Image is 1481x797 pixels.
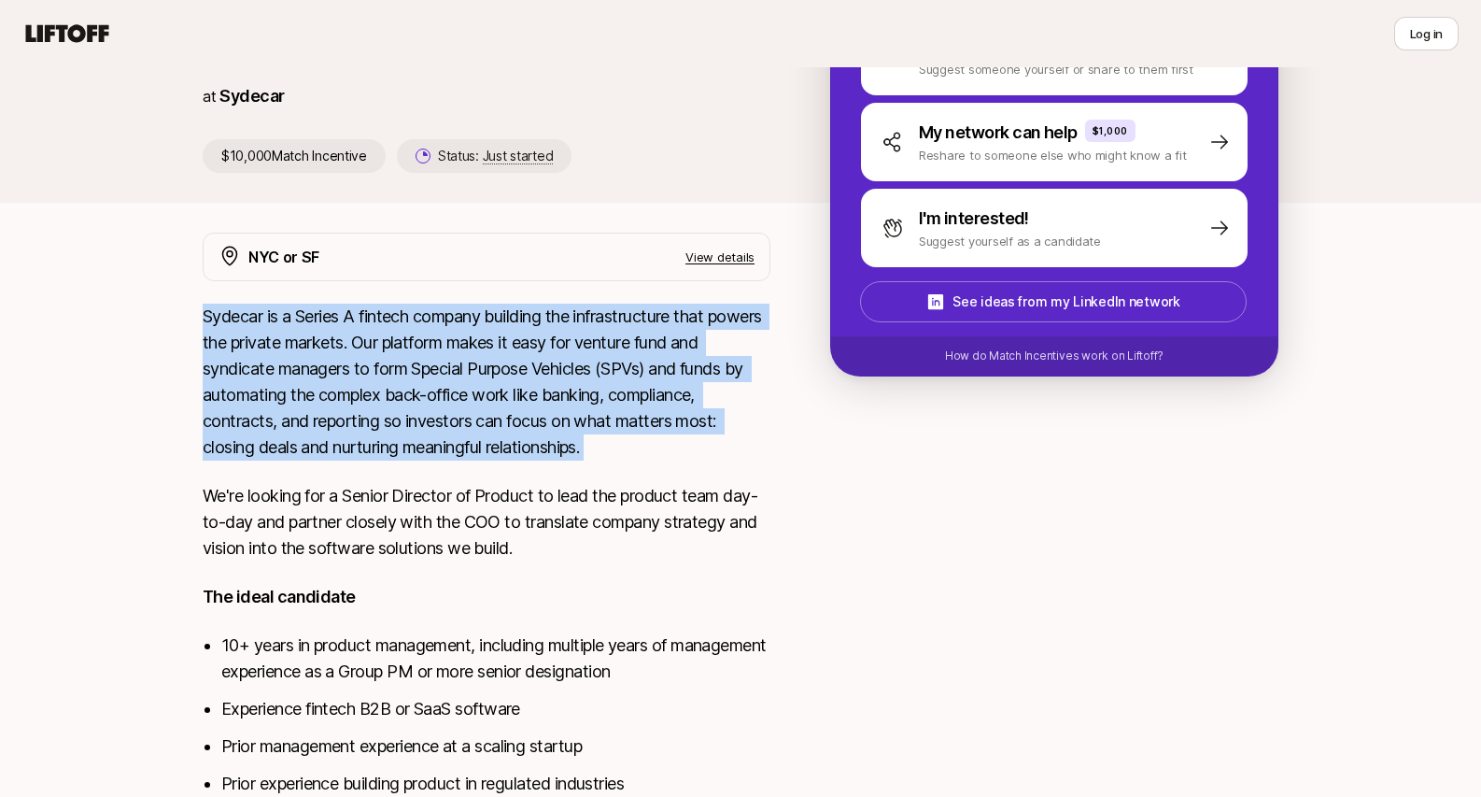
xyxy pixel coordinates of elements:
li: Prior experience building product in regulated industries [221,771,770,797]
p: Sydecar is a Series A fintech company building the infrastructure that powers the private markets... [203,304,770,461]
li: 10+ years in product management, including multiple years of management experience as a Group PM ... [221,633,770,685]
p: I'm interested! [919,206,1029,232]
p: How do Match Incentives work on Liftoff? [945,348,1164,364]
li: Prior management experience at a scaling startup [221,733,770,760]
li: Experience fintech B2B or SaaS software [221,696,770,722]
p: Reshare to someone else who might know a fit [919,146,1187,164]
p: at [203,84,216,108]
p: NYC or SF [248,245,319,269]
strong: The ideal candidate [203,587,356,606]
a: Sydecar [219,86,284,106]
button: See ideas from my LinkedIn network [860,281,1247,322]
button: Log in [1394,17,1459,50]
span: Just started [483,148,554,164]
p: $1,000 [1093,123,1128,138]
p: We're looking for a Senior Director of Product to lead the product team day-to-day and partner cl... [203,483,770,562]
p: Suggest yourself as a candidate [919,232,1101,250]
p: Suggest someone yourself or share to them first [919,60,1193,78]
h1: Senior Director of Product [203,16,770,72]
p: Status: [438,145,553,167]
p: View details [685,248,755,266]
p: See ideas from my LinkedIn network [952,291,1179,313]
p: My network can help [919,120,1078,146]
p: $10,000 Match Incentive [203,139,386,173]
